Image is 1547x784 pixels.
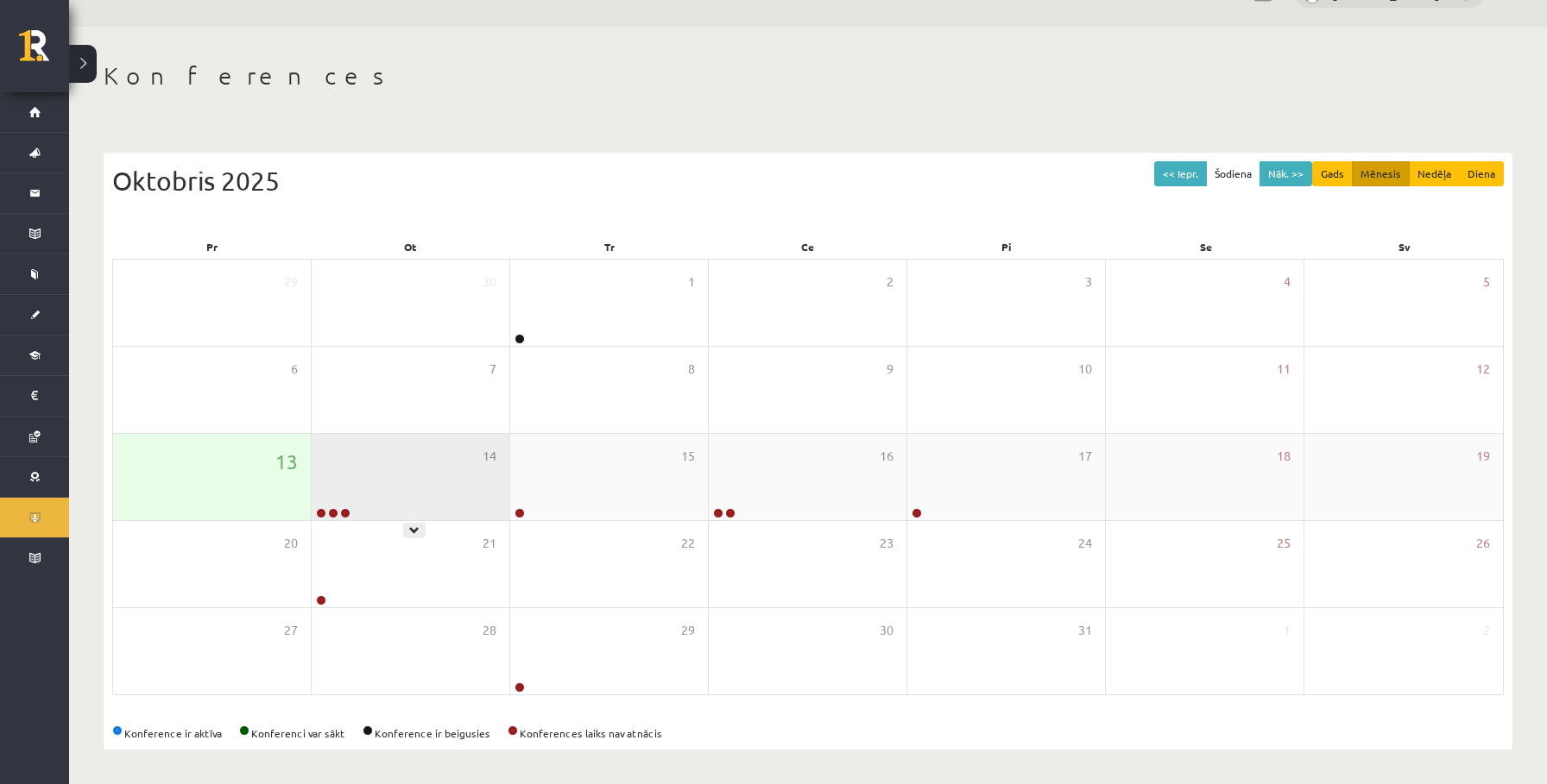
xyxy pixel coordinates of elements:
[275,447,298,476] span: 13
[1305,235,1504,259] div: Sv
[688,360,695,379] span: 8
[483,273,496,292] span: 30
[1483,273,1490,292] span: 5
[1078,360,1092,379] span: 10
[681,621,695,640] span: 29
[112,725,1504,741] div: Konference ir aktīva Konferenci var sākt Konference ir beigusies Konferences laiks nav atnācis
[688,273,695,292] span: 1
[681,447,695,466] span: 15
[19,30,69,73] a: Rīgas 1. Tālmācības vidusskola
[1277,534,1291,553] span: 25
[1352,161,1410,186] button: Mēnesis
[880,621,893,640] span: 30
[1409,161,1460,186] button: Nedēļa
[489,360,496,379] span: 7
[681,534,695,553] span: 22
[1476,360,1490,379] span: 12
[291,360,298,379] span: 6
[1154,161,1207,186] button: << Iepr.
[1459,161,1504,186] button: Diena
[112,161,1504,200] div: Oktobris 2025
[311,235,509,259] div: Ot
[1277,360,1291,379] span: 11
[1284,621,1291,640] span: 1
[104,61,1512,91] h1: Konferences
[112,235,311,259] div: Pr
[483,534,496,553] span: 21
[1284,273,1291,292] span: 4
[1476,447,1490,466] span: 19
[880,447,893,466] span: 16
[1078,534,1092,553] span: 24
[510,235,709,259] div: Tr
[1106,235,1304,259] div: Se
[1476,534,1490,553] span: 26
[907,235,1106,259] div: Pi
[1078,621,1092,640] span: 31
[1277,447,1291,466] span: 18
[880,534,893,553] span: 23
[1085,273,1092,292] span: 3
[284,273,298,292] span: 29
[1206,161,1260,186] button: Šodiena
[1483,621,1490,640] span: 2
[284,621,298,640] span: 27
[887,360,893,379] span: 9
[887,273,893,292] span: 2
[1312,161,1353,186] button: Gads
[709,235,907,259] div: Ce
[1260,161,1312,186] button: Nāk. >>
[1078,447,1092,466] span: 17
[483,621,496,640] span: 28
[284,534,298,553] span: 20
[483,447,496,466] span: 14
